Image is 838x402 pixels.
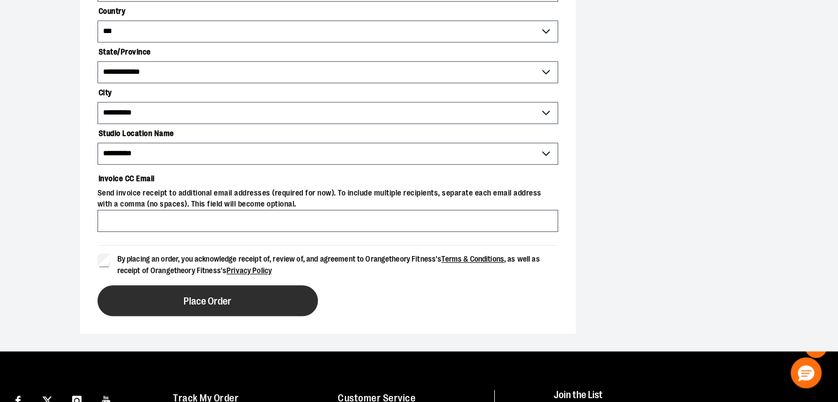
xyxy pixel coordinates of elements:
[441,254,504,263] a: Terms & Conditions
[98,42,558,61] label: State/Province
[98,124,558,143] label: Studio Location Name
[98,2,558,20] label: Country
[183,296,231,307] span: Place Order
[98,285,318,316] button: Place Order
[226,266,272,275] a: Privacy Policy
[791,357,821,388] button: Hello, have a question? Let’s chat.
[98,253,111,267] input: By placing an order, you acknowledge receipt of, review of, and agreement to Orangetheory Fitness...
[117,254,540,275] span: By placing an order, you acknowledge receipt of, review of, and agreement to Orangetheory Fitness...
[98,83,558,102] label: City
[98,188,558,210] span: Send invoice receipt to additional email addresses (required for now). To include multiple recipi...
[98,169,558,188] label: Invoice CC Email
